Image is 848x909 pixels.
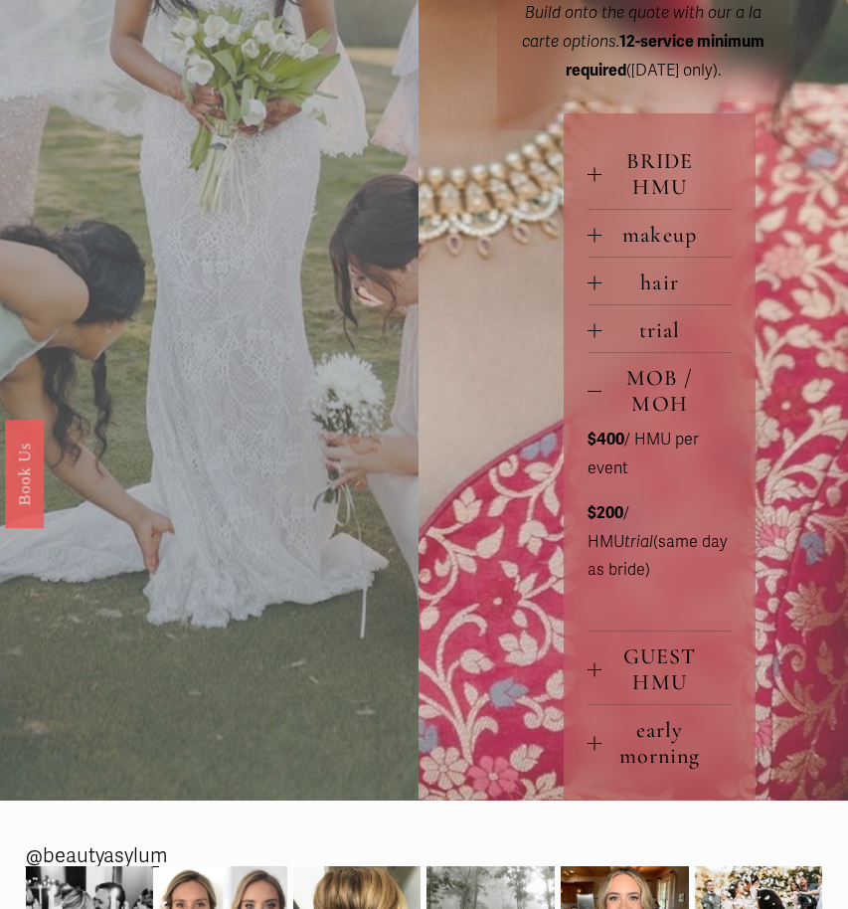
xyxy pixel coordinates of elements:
[601,643,733,695] span: GUEST HMU
[601,717,733,769] span: early morning
[588,430,624,450] strong: $400
[588,426,733,631] div: MOB / MOH
[588,136,733,209] button: BRIDE HMU
[588,632,733,704] button: GUEST HMU
[601,222,733,248] span: makeup
[588,353,733,426] button: MOB / MOH
[601,365,733,417] span: MOB / MOH
[601,148,733,200] span: BRIDE HMU
[5,420,44,528] a: Book Us
[588,705,733,778] button: early morning
[588,210,733,257] button: makeup
[601,317,733,343] span: trial
[588,426,733,483] p: / HMU per event
[588,499,733,585] p: / HMU (same day as bride)
[624,532,653,552] em: trial
[588,503,623,523] strong: $200
[26,838,167,874] a: @beautyasylum
[588,258,733,304] button: hair
[588,305,733,352] button: trial
[566,32,767,81] strong: 12-service minimum required
[601,270,733,295] span: hair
